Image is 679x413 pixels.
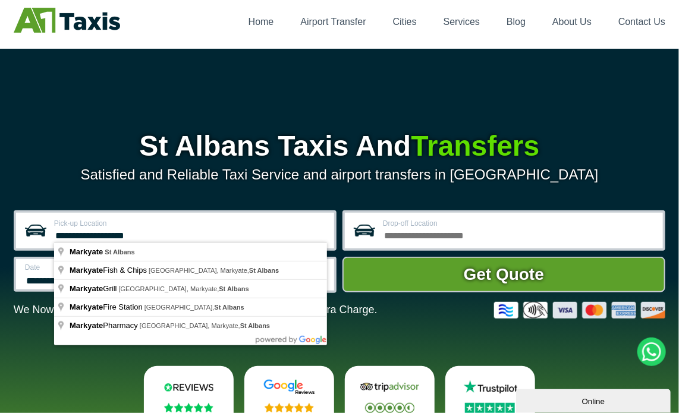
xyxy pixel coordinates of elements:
[618,17,665,27] a: Contact Us
[70,266,103,275] span: Markyate
[249,17,274,27] a: Home
[164,403,213,412] img: Stars
[157,379,221,395] img: Reviews.io
[358,379,422,395] img: Tripadvisor
[249,267,279,274] span: St Albans
[14,8,120,33] img: A1 Taxis St Albans LTD
[240,322,270,329] span: St Albans
[14,166,665,183] p: Satisfied and Reliable Taxi Service and airport transfers in [GEOGRAPHIC_DATA]
[507,17,526,27] a: Blog
[70,302,103,311] span: Markyate
[70,284,118,293] span: Grill
[393,17,417,27] a: Cities
[105,248,134,256] span: St Albans
[70,302,144,311] span: Fire Station
[383,220,656,227] label: Drop-off Location
[300,17,366,27] a: Airport Transfer
[70,284,103,293] span: Markyate
[265,403,314,412] img: Stars
[342,257,665,292] button: Get Quote
[14,304,378,316] p: We Now Accept Card & Contactless Payment In
[411,130,539,162] span: Transfers
[149,267,279,274] span: [GEOGRAPHIC_DATA], Markyate,
[444,17,480,27] a: Services
[14,132,665,160] h1: St Albans Taxis And
[54,220,327,227] label: Pick-up Location
[70,266,149,275] span: Fish & Chips
[140,322,270,329] span: [GEOGRAPHIC_DATA], Markyate,
[70,247,103,256] span: Markyate
[118,285,249,292] span: [GEOGRAPHIC_DATA], Markyate,
[25,264,162,271] label: Date
[465,403,515,413] img: Stars
[552,17,592,27] a: About Us
[458,379,522,395] img: Trustpilot
[70,321,103,330] span: Markyate
[214,304,244,311] span: St Albans
[494,302,665,319] img: Credit And Debit Cards
[516,387,673,413] iframe: chat widget
[257,379,321,395] img: Google
[144,304,244,311] span: [GEOGRAPHIC_DATA],
[219,285,249,292] span: St Albans
[70,321,140,330] span: Pharmacy
[365,403,414,413] img: Stars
